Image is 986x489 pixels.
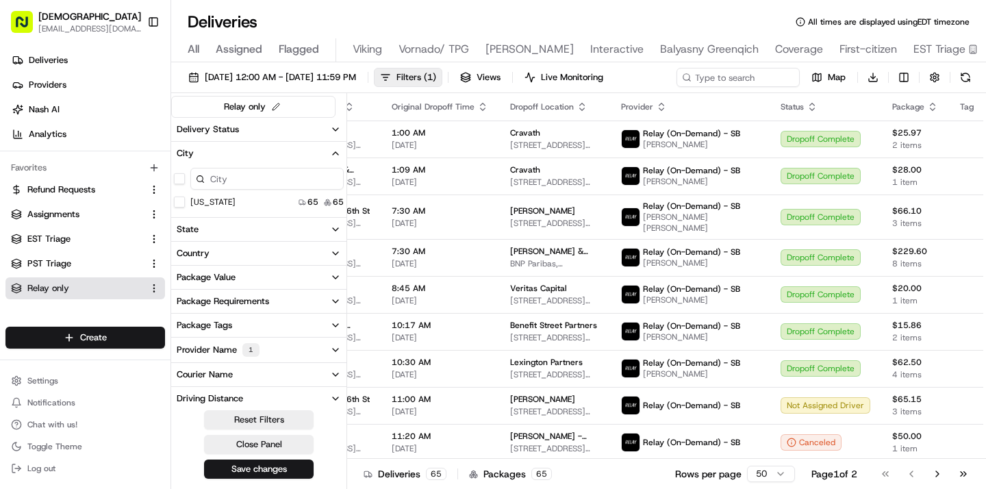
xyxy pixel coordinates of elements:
button: Provider Name1 [171,338,346,362]
button: Country [171,242,346,265]
span: 1:09 AM [392,164,488,175]
img: 8571987876998_91fb9ceb93ad5c398215_72.jpg [29,131,53,155]
span: Relay (On-Demand) - SB [643,247,740,258]
a: Nash AI [5,99,170,121]
span: 10:30 AM [392,357,488,368]
span: Live Monitoring [541,71,603,84]
span: [DATE] [121,212,149,223]
span: [PERSON_NAME] [643,176,740,187]
span: $28.00 [892,164,938,175]
span: $20.00 [892,283,938,294]
span: Interactive [590,41,644,58]
div: 📗 [14,271,25,281]
button: PST Triage [5,253,165,275]
span: 2 items [892,332,938,343]
span: $15.86 [892,320,938,331]
span: First-citizen [839,41,897,58]
img: 1736555255976-a54dd68f-1ca7-489b-9aae-adbdc363a1c4 [27,213,38,224]
span: [STREET_ADDRESS][US_STATE] [510,443,599,454]
span: [DATE] 12:00 AM - [DATE] 11:59 PM [205,71,356,84]
span: Relay (On-Demand) - SB [643,165,740,176]
span: Analytics [29,128,66,140]
span: [DATE] [392,443,488,454]
button: Relay only [5,277,165,299]
span: $25.97 [892,127,938,138]
span: BNP Paribas, [STREET_ADDRESS][US_STATE] [510,258,599,269]
button: See all [212,175,249,192]
span: 65 [307,197,318,208]
span: [PERSON_NAME] [42,212,111,223]
div: Favorites [5,157,165,179]
div: City [177,147,194,160]
span: Cravath [510,127,540,138]
button: Driving Distance [171,387,346,410]
a: Refund Requests [11,184,143,196]
div: Deliveries [364,467,446,481]
span: [DATE] [392,332,488,343]
button: Toggle Theme [5,437,165,456]
button: Notifications [5,393,165,412]
button: Live Monitoring [518,68,609,87]
span: $65.15 [892,394,938,405]
span: Nash AI [29,103,60,116]
a: Analytics [5,123,170,145]
span: Settings [27,375,58,386]
img: Nash [14,14,41,41]
img: relay_logo_black.png [622,397,640,414]
div: Driving Distance [177,392,243,405]
img: Jeff Sasse [14,199,36,221]
span: [PERSON_NAME] - Floor Lobby [510,431,599,442]
button: Create [5,327,165,349]
span: EST Triage [913,41,965,58]
a: PST Triage [11,258,143,270]
button: Courier Name [171,363,346,386]
span: Relay (On-Demand) - SB [643,321,740,331]
div: Package Value [177,271,236,284]
input: City [190,168,344,190]
span: Provider [621,101,653,112]
img: relay_logo_black.png [622,286,640,303]
span: [PERSON_NAME] [643,331,740,342]
span: Status [781,101,804,112]
span: Viking [353,41,382,58]
span: Veritas Capital [510,283,567,294]
span: 10:17 AM [392,320,488,331]
img: relay_logo_black.png [622,130,640,148]
button: Log out [5,459,165,478]
span: [PERSON_NAME] & [PERSON_NAME] [510,246,599,257]
span: Relay (On-Demand) - SB [643,437,740,448]
span: [STREET_ADDRESS][US_STATE] [510,406,599,417]
img: relay_logo_black.png [622,434,640,451]
span: EST Triage [27,233,71,245]
span: Tag [960,101,974,112]
span: Benefit Street Partners [510,320,597,331]
button: Views [454,68,507,87]
span: 1 item [892,443,938,454]
div: 1 [242,343,260,357]
span: [PERSON_NAME] [643,139,740,150]
span: [STREET_ADDRESS][US_STATE] [510,295,599,306]
a: Providers [5,74,170,96]
span: [PERSON_NAME] [PERSON_NAME] [643,212,759,234]
button: Save changes [204,460,314,479]
img: relay_logo_black.png [622,323,640,340]
div: 💻 [116,271,127,281]
span: 4 items [892,369,938,380]
label: [US_STATE] [190,197,236,208]
span: Cravath [510,164,540,175]
div: Country [177,247,210,260]
button: City [171,142,346,165]
p: Rows per page [675,467,742,481]
span: [EMAIL_ADDRESS][DOMAIN_NAME] [38,23,141,34]
span: Filters [396,71,436,84]
span: Relay (On-Demand) - SB [643,358,740,368]
span: [PERSON_NAME] [510,394,575,405]
span: [DATE] [392,369,488,380]
span: 8:45 AM [392,283,488,294]
h1: Deliveries [188,11,257,33]
span: Relay (On-Demand) - SB [643,128,740,139]
span: 1:00 AM [392,127,488,138]
a: Powered byPylon [97,302,166,313]
span: Balyasny Greenqich [660,41,759,58]
div: Page 1 of 2 [811,467,857,481]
